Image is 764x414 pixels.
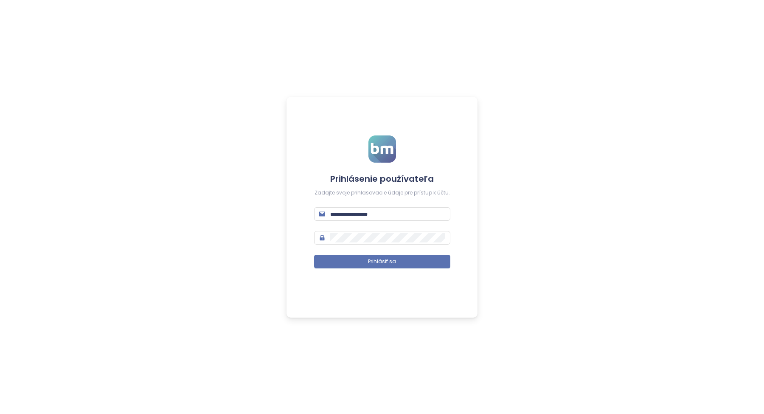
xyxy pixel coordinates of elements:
button: Prihlásiť sa [314,255,450,268]
img: logo [368,135,396,163]
span: lock [319,235,325,241]
span: Prihlásiť sa [368,258,396,266]
span: mail [319,211,325,217]
div: Zadajte svoje prihlasovacie údaje pre prístup k účtu. [314,189,450,197]
h4: Prihlásenie používateľa [314,173,450,185]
